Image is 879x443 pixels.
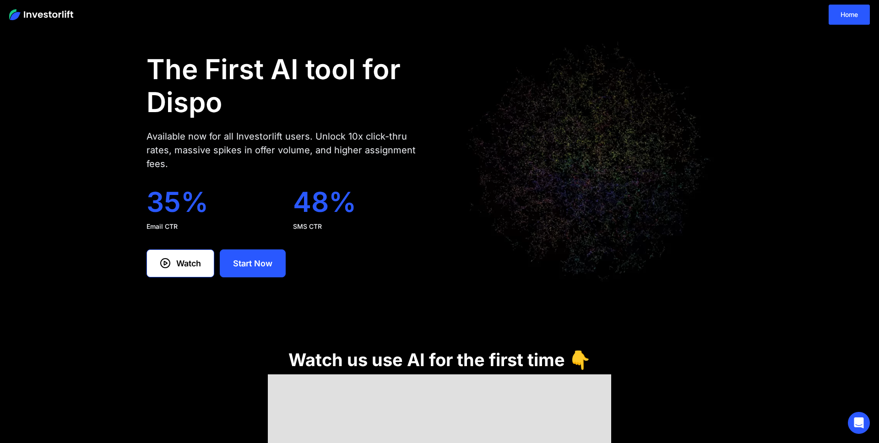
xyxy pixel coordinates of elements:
div: Start Now [233,257,272,270]
h1: Watch us use AI for the first time 👇 [288,350,591,370]
h1: The First AI tool for Dispo [146,53,425,119]
div: 48% [293,185,425,218]
a: Watch [146,249,214,277]
div: Available now for all Investorlift users. Unlock 10x click-thru rates, massive spikes in offer vo... [146,130,425,171]
a: Home [829,5,870,25]
div: Open Intercom Messenger [848,412,870,434]
div: Watch [176,257,201,270]
div: SMS CTR [293,222,425,231]
a: Start Now [220,249,286,277]
div: 35% [146,185,278,218]
div: Email CTR [146,222,278,231]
